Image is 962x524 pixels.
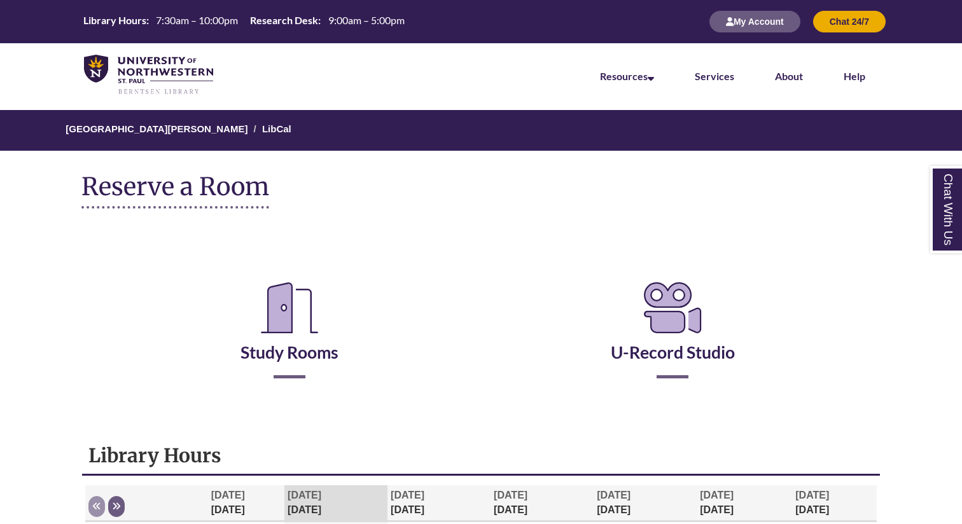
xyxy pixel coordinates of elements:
a: U-Record Studio [611,310,735,362]
a: [GEOGRAPHIC_DATA][PERSON_NAME] [66,123,247,134]
th: [DATE] [792,485,876,521]
span: [DATE] [494,490,527,500]
a: Hours Today [78,13,409,30]
div: Reserve a Room [81,240,880,416]
span: [DATE] [288,490,321,500]
span: [DATE] [211,490,245,500]
th: [DATE] [697,485,792,521]
table: Hours Today [78,13,409,29]
th: [DATE] [594,485,697,521]
a: Chat 24/7 [813,16,886,27]
button: Chat 24/7 [813,11,886,32]
button: Next week [108,496,125,517]
th: [DATE] [208,485,284,521]
span: [DATE] [391,490,424,500]
span: 9:00am – 5:00pm [328,14,405,26]
th: [DATE] [387,485,491,521]
button: Previous week [88,496,105,517]
th: Library Hours: [78,13,151,27]
th: [DATE] [491,485,594,521]
a: Services [695,70,734,82]
a: Study Rooms [240,310,338,362]
nav: Breadcrumb [81,110,880,151]
h1: Library Hours [88,443,873,467]
th: [DATE] [284,485,387,521]
button: My Account [709,11,800,32]
a: Help [844,70,865,82]
img: UNWSP Library Logo [84,55,213,95]
a: LibCal [262,123,291,134]
a: About [775,70,803,82]
span: [DATE] [597,490,631,500]
th: Research Desk: [245,13,323,27]
a: My Account [709,16,800,27]
span: [DATE] [700,490,734,500]
span: 7:30am – 10:00pm [156,14,238,26]
a: Resources [600,70,654,82]
span: [DATE] [795,490,829,500]
h1: Reserve a Room [81,173,269,209]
